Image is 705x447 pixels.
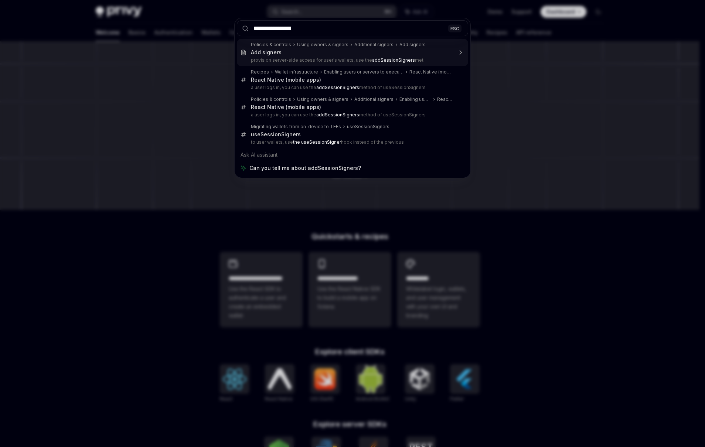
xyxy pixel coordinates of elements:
[251,131,301,138] div: useSessionSigners
[251,49,282,56] div: Add signers
[251,96,291,102] div: Policies & controls
[297,42,348,48] div: Using owners & signers
[251,112,453,118] p: a user logs in, you can use the method of useSessionSigners
[347,124,389,130] div: useSessionSigners
[399,96,431,102] div: Enabling users or servers to execute transactions
[372,57,415,63] b: addSessionSigners
[293,139,341,145] b: the useSessionSigner
[251,139,453,145] p: to user wallets, use hook instead of the previous
[251,104,321,110] div: React Native (mobile apps)
[316,85,359,90] b: addSessionSigners
[324,69,403,75] div: Enabling users or servers to execute transactions
[316,112,359,117] b: addSessionSigners
[448,24,462,32] div: ESC
[437,96,453,102] div: React Native (mobile apps)
[251,57,453,63] p: provision server-side access for user's wallets, use the met
[399,42,426,48] div: Add signers
[275,69,318,75] div: Wallet infrastructure
[354,96,394,102] div: Additional signers
[251,42,291,48] div: Policies & controls
[251,85,453,91] p: a user logs in, you can use the method of useSessionSigners
[251,124,341,130] div: Migrating wallets from on-device to TEEs
[251,76,321,83] div: React Native (mobile apps)
[409,69,453,75] div: React Native (mobile apps)
[249,164,361,172] span: Can you tell me about addSessionSigners?
[237,148,468,161] div: Ask AI assistant
[251,69,269,75] div: Recipes
[354,42,394,48] div: Additional signers
[297,96,348,102] div: Using owners & signers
